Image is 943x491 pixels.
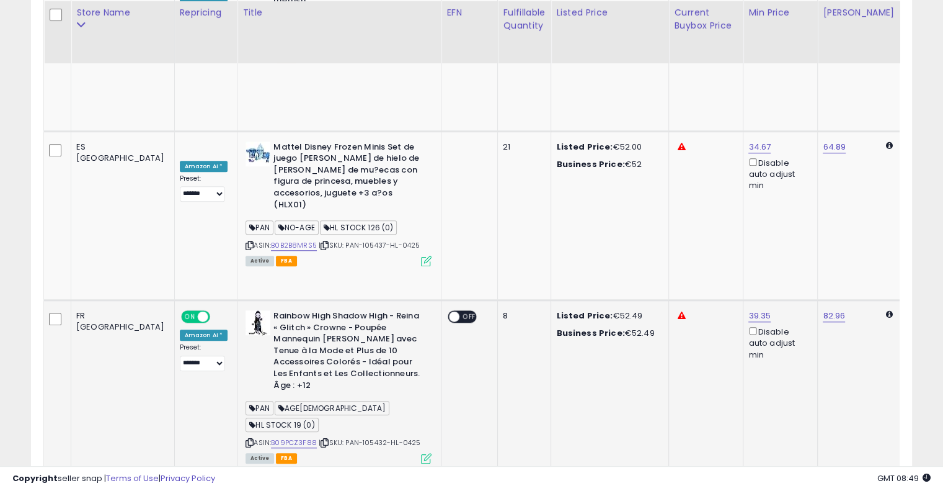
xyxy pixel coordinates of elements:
[182,312,198,322] span: ON
[556,327,624,339] b: Business Price:
[276,453,297,464] span: FBA
[246,310,270,335] img: 41OBvlHJq9L._SL40_.jpg
[674,6,738,32] div: Current Buybox Price
[246,142,432,265] div: ASIN:
[320,220,397,235] span: HL STOCK 126 (0)
[76,142,165,164] div: ES [GEOGRAPHIC_DATA]
[446,6,492,19] div: EFN
[12,472,58,484] strong: Copyright
[823,141,846,153] a: 64.89
[556,310,659,322] div: €52.49
[273,142,424,214] b: Mattel Disney Frozen Minis Set de juego [PERSON_NAME] de hielo de [PERSON_NAME] de mu?ecas con fi...
[208,312,228,322] span: OFF
[12,473,215,485] div: seller snap | |
[748,6,812,19] div: Min Price
[556,142,659,153] div: €52.00
[180,174,228,202] div: Preset:
[503,310,541,322] div: 8
[748,141,771,153] a: 34.67
[273,310,424,394] b: Rainbow High Shadow High - Reina « Glitch » Crowne - Poupée Mannequin [PERSON_NAME] avec Tenue à ...
[246,220,273,235] span: PAN
[823,310,845,322] a: 82.96
[275,220,319,235] span: NO-AGE
[106,472,159,484] a: Terms of Use
[180,343,228,371] div: Preset:
[823,6,897,19] div: [PERSON_NAME]
[748,156,808,192] div: Disable auto adjust min
[556,159,659,170] div: €52
[180,6,232,19] div: Repricing
[556,310,613,322] b: Listed Price:
[276,256,297,266] span: FBA
[748,325,808,361] div: Disable auto adjust min
[246,418,318,432] span: HL STOCK 19 (0)
[459,312,479,322] span: OFF
[271,240,317,251] a: B0B2B8MRS5
[180,330,228,341] div: Amazon AI *
[76,6,169,19] div: Store Name
[76,310,165,333] div: FR [GEOGRAPHIC_DATA]
[246,256,274,266] span: All listings currently available for purchase on Amazon
[246,401,273,415] span: PAN
[556,158,624,170] b: Business Price:
[556,141,613,153] b: Listed Price:
[748,310,771,322] a: 39.35
[503,6,546,32] div: Fulfillable Quantity
[271,438,317,448] a: B09PCZ3F88
[180,161,228,172] div: Amazon AI *
[242,6,436,19] div: Title
[319,240,420,250] span: | SKU: PAN-105437-HL-0425
[877,472,931,484] span: 2025-09-9 08:49 GMT
[556,328,659,339] div: €52.49
[246,142,270,166] img: 41BqJ+upt3L._SL40_.jpg
[503,142,541,153] div: 21
[319,438,420,448] span: | SKU: PAN-105432-HL-0425
[161,472,215,484] a: Privacy Policy
[556,6,663,19] div: Listed Price
[246,453,274,464] span: All listings currently available for purchase on Amazon
[275,401,389,415] span: AGE[DEMOGRAPHIC_DATA]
